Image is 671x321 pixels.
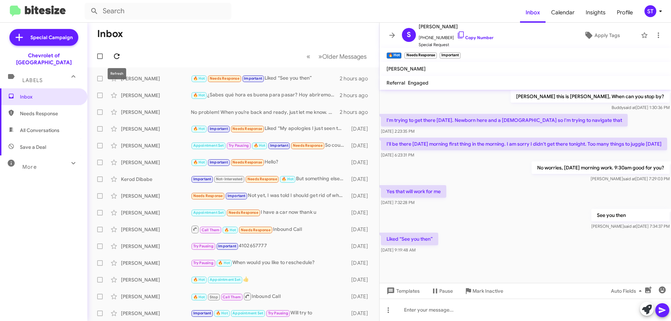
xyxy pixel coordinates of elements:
span: Important [210,160,228,165]
input: Search [85,3,231,20]
span: Needs Response [293,143,323,148]
div: ST [644,5,656,17]
div: [PERSON_NAME] [121,109,191,116]
span: 🔥 Hot [193,160,205,165]
div: [DATE] [348,276,374,283]
span: Special Campaign [30,34,73,41]
span: 🔥 Hot [224,228,236,232]
span: Not-Interested [216,177,243,181]
div: [PERSON_NAME] [121,260,191,267]
span: Important [210,126,228,131]
div: 2 hours ago [340,92,374,99]
span: « [306,52,310,61]
button: Auto Fields [605,285,650,297]
div: [PERSON_NAME] [121,192,191,199]
span: Needs Response [20,110,79,117]
span: Apply Tags [594,29,620,42]
span: 🔥 Hot [193,295,205,299]
span: Buddy [DATE] 1:30:36 PM [612,105,670,110]
span: [DATE] 6:23:31 PM [381,152,414,158]
span: [PERSON_NAME] [419,22,493,31]
div: [PERSON_NAME] [121,142,191,149]
span: [PHONE_NUMBER] [419,31,493,41]
div: [DATE] [348,226,374,233]
span: Labels [22,77,43,83]
span: Templates [385,285,420,297]
div: [PERSON_NAME] [121,226,191,233]
span: Auto Fields [611,285,644,297]
span: Important [218,244,236,248]
span: Important [270,143,288,148]
span: Special Request [419,41,493,48]
div: Inbound Call [191,292,348,301]
div: Refresh [108,68,126,79]
button: ST [638,5,663,17]
h1: Inbox [97,28,123,39]
span: » [318,52,322,61]
span: Needs Response [232,126,262,131]
small: Important [440,52,461,59]
span: Referral [387,80,405,86]
nav: Page navigation example [303,49,371,64]
div: Liked “See you then” [191,74,340,82]
div: So could you please come and get the truck 🙏 [191,141,348,149]
span: More [22,164,37,170]
small: Needs Response [404,52,436,59]
span: Save a Deal [20,144,46,151]
span: Try Pausing [229,143,249,148]
span: Important [244,76,262,81]
a: Profile [611,2,638,23]
span: Older Messages [322,53,367,60]
span: Appointment Set [232,311,263,315]
div: [PERSON_NAME] [121,243,191,250]
div: Inbound Call [191,225,348,234]
div: [DATE] [348,209,374,216]
button: Pause [425,285,459,297]
p: No worries, [DATE] morning work. 9:30am good for you? [532,161,670,174]
div: But something else had came up [191,175,348,183]
div: [DATE] [348,142,374,149]
div: [PERSON_NAME] [121,75,191,82]
button: Previous [302,49,315,64]
div: 4102657777 [191,242,348,250]
p: See you then [591,209,670,221]
span: All Conversations [20,127,59,134]
span: Important [193,177,211,181]
div: [DATE] [348,260,374,267]
p: I'm trying to get there [DATE]. Newborn here and a [DEMOGRAPHIC_DATA] so I'm trying to navigate that [381,114,628,126]
span: Mark Inactive [472,285,503,297]
small: 🔥 Hot [387,52,402,59]
div: [DATE] [348,125,374,132]
button: Apply Tags [566,29,637,42]
span: Engaged [408,80,428,86]
span: 🔥 Hot [193,277,205,282]
span: Important [228,194,246,198]
div: [PERSON_NAME] [121,209,191,216]
span: 🔥 Hot [193,93,205,97]
span: [DATE] 2:23:35 PM [381,129,414,134]
div: When would you like to reschedule? [191,259,348,267]
span: Needs Response [247,177,277,181]
span: Call Them [202,228,220,232]
span: Try Pausing [193,261,214,265]
span: Needs Response [232,160,262,165]
div: 👍 [191,276,348,284]
div: No problem! When you’re back and ready, just let me know. We can schedule a time to discuss your ... [191,109,340,116]
div: Hello? [191,158,348,166]
div: [DATE] [348,293,374,300]
a: Insights [580,2,611,23]
div: [PERSON_NAME] [121,310,191,317]
span: Call Them [223,295,241,299]
span: Stop [210,295,218,299]
span: said at [624,224,636,229]
a: Calendar [546,2,580,23]
span: Try Pausing [268,311,288,315]
span: [DATE] 7:32:28 PM [381,200,414,205]
div: [DATE] [348,176,374,183]
span: Appointment Set [193,210,224,215]
a: Inbox [520,2,546,23]
div: [DATE] [348,243,374,250]
div: Liked “My apologies I just seen the question” [191,125,348,133]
